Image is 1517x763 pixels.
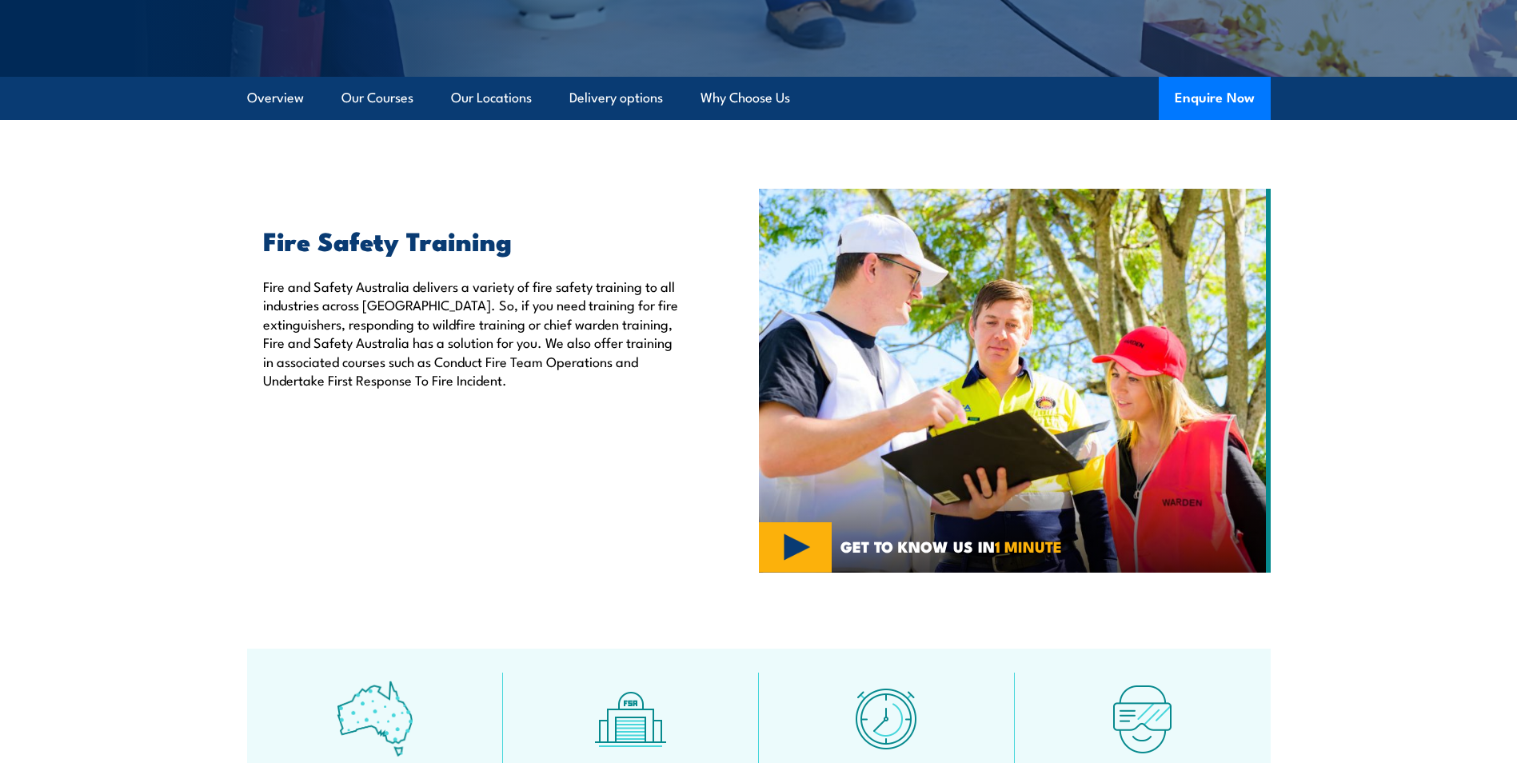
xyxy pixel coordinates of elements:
[1159,77,1271,120] button: Enquire Now
[593,681,669,757] img: facilities-icon
[995,534,1062,557] strong: 1 MINUTE
[1104,681,1180,757] img: tech-icon
[840,539,1062,553] span: GET TO KNOW US IN
[337,681,413,757] img: auswide-icon
[451,77,532,119] a: Our Locations
[759,189,1271,573] img: Fire Safety Training Courses
[247,77,304,119] a: Overview
[701,77,790,119] a: Why Choose Us
[569,77,663,119] a: Delivery options
[263,229,685,251] h2: Fire Safety Training
[263,277,685,389] p: Fire and Safety Australia delivers a variety of fire safety training to all industries across [GE...
[341,77,413,119] a: Our Courses
[848,681,924,757] img: fast-icon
